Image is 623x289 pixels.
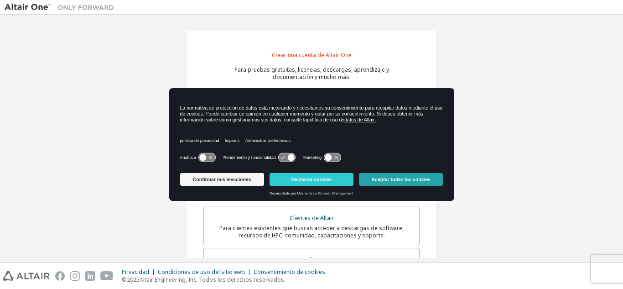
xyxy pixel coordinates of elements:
font: © [122,276,127,284]
font: Para clientes existentes que buscan acceder a descargas de software, recursos de HPC, comunidad, ... [219,224,404,239]
font: Para pruebas gratuitas, licencias, descargas, aprendizaje y [234,66,389,74]
img: facebook.svg [55,271,65,281]
font: Estudiantes [296,256,327,264]
font: Clientes de Altair [290,214,334,222]
img: Altair Uno [5,3,119,12]
font: Privacidad [122,268,149,276]
font: Condiciones de uso del sitio web [158,268,245,276]
img: altair_logo.svg [3,271,50,281]
font: Consentimiento de cookies [254,268,325,276]
font: documentación y mucho más. [273,73,351,81]
font: Crear una cuenta de Altair One [272,51,352,59]
img: instagram.svg [70,271,80,281]
img: linkedin.svg [85,271,95,281]
font: 2025 [127,276,140,284]
font: Altair Engineering, Inc. Todos los derechos reservados. [140,276,286,284]
img: youtube.svg [100,271,114,281]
